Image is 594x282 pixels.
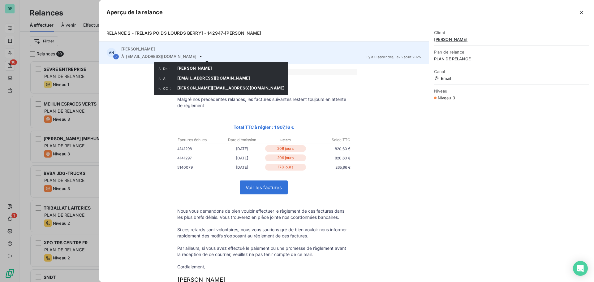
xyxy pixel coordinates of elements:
[434,89,589,93] span: Niveau
[307,155,351,161] p: 820,60 €
[264,137,307,143] p: Retard
[177,66,212,71] span: [PERSON_NAME]
[177,145,221,152] p: 4141298
[157,85,177,92] div: :
[366,55,421,59] span: il y a 0 secondes , le 25 août 2025
[307,164,351,171] p: 265,96 €
[221,155,264,161] p: [DATE]
[434,30,589,35] span: Client
[177,164,221,171] p: 5140079
[177,245,351,258] p: Par ailleurs, si vous avez effectué le paiement ou une promesse de règlement avant la réception d...
[106,30,261,36] span: RELANCE 2 - [RELAIS POIDS LOURDS BERRY] - 142947-[PERSON_NAME]
[157,76,177,82] div: :
[177,264,351,270] p: Cordialement,
[177,124,351,131] p: Total TTC à régler : 1 907,16 €
[221,137,264,143] p: Date d'émission
[177,227,351,239] p: Si ces retards sont volontaires, nous vous saurions gré de bien vouloir nous informer rapidement ...
[308,137,350,143] p: Solde TTC
[438,95,455,100] span: Niveau 3
[106,8,163,17] h5: Aperçu de la relance
[163,77,166,80] span: À
[434,50,589,54] span: Plan de relance
[434,56,589,61] span: PLAN DE RELANCE
[177,96,351,109] p: Malgré nos précédentes relances, les factures suivantes restent toujours en attente de règlement
[434,37,589,42] span: [PERSON_NAME]
[121,54,124,59] span: À
[163,87,168,90] span: CC
[221,145,264,152] p: [DATE]
[177,85,285,90] span: [PERSON_NAME][EMAIL_ADDRESS][DOMAIN_NAME]
[265,164,306,171] p: 178 jours
[126,54,196,59] span: [EMAIL_ADDRESS][DOMAIN_NAME]
[434,76,589,81] span: Email
[265,145,306,152] p: 206 jours
[157,66,177,72] div: :
[121,46,155,51] span: [PERSON_NAME]
[221,164,264,171] p: [DATE]
[177,76,250,80] span: [EMAIL_ADDRESS][DOMAIN_NAME]
[106,48,116,58] div: AN
[265,154,306,161] p: 206 jours
[573,261,588,276] div: Open Intercom Messenger
[240,181,287,194] a: Voir les factures
[163,67,167,71] span: De
[434,69,589,74] span: Canal
[177,208,351,220] p: Nous vous demandons de bien vouloir effectuer le règlement de ces factures dans les plus brefs dé...
[177,155,221,161] p: 4141297
[178,137,220,143] p: Factures échues
[307,145,351,152] p: 820,60 €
